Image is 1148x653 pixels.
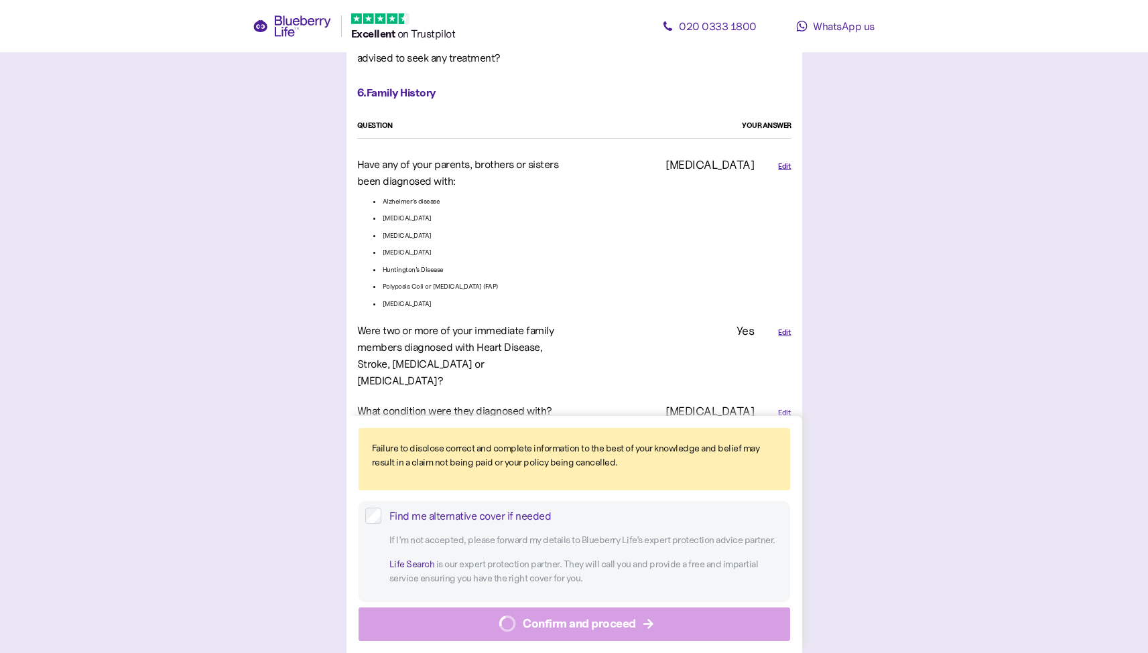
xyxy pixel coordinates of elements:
[649,13,770,40] a: 020 0333 1800
[580,322,755,340] div: Yes
[389,557,783,586] p: is our expert protection partner. They will call you and provide a free and impartial service ens...
[383,247,432,258] span: [MEDICAL_DATA]
[813,19,875,33] span: WhatsApp us
[389,508,783,524] div: Find me alternative cover if needed
[679,19,757,33] span: 020 0333 1800
[383,265,444,275] span: Huntington’s Disease
[383,196,440,207] span: Alzheimer’s disease
[778,161,791,172] button: Edit
[397,27,456,40] span: on Trustpilot
[357,156,569,190] div: Have any of your parents, brothers or sisters been diagnosed with:
[389,533,783,548] p: If I’m not accepted, please forward my details to Blueberry Life ’s expert protection advice part...
[383,299,432,309] span: [MEDICAL_DATA]
[351,27,397,40] span: Excellent ️
[383,230,432,241] span: [MEDICAL_DATA]
[778,407,791,419] button: Edit
[742,120,791,131] div: YOUR ANSWER
[357,120,393,131] div: QUESTION
[357,84,791,101] div: 6. Family History
[665,156,754,174] div: [MEDICAL_DATA]
[775,13,896,40] a: WhatsApp us
[383,281,498,292] span: Polyposis Coli or [MEDICAL_DATA] (FAP)
[389,558,435,570] a: Life Search
[372,441,777,470] div: Failure to disclose correct and complete information to the best of your knowledge and belief may...
[357,403,569,419] div: What condition were they diagnosed with?
[383,213,432,224] span: [MEDICAL_DATA]
[357,322,569,388] div: Were two or more of your immediate family members diagnosed with Heart Disease, Stroke, [MEDICAL_...
[778,327,791,338] button: Edit
[665,403,754,421] div: [MEDICAL_DATA]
